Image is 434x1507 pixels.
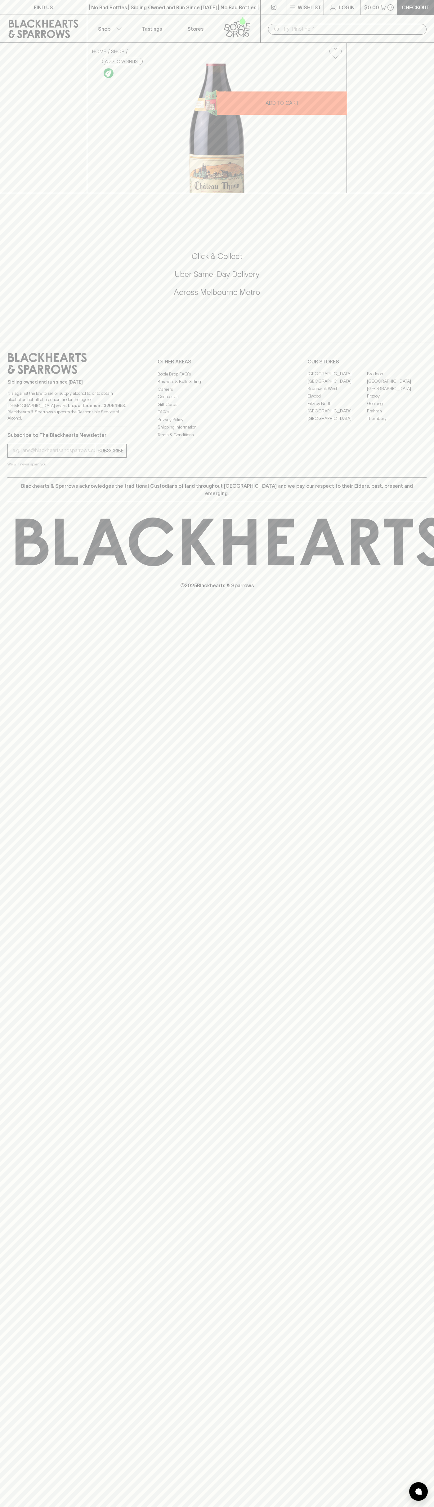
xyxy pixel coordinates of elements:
[87,64,347,193] img: 40746.png
[102,58,143,65] button: Add to wishlist
[307,415,367,422] a: [GEOGRAPHIC_DATA]
[158,401,277,408] a: Gift Cards
[158,408,277,416] a: FAQ's
[327,45,344,61] button: Add to wishlist
[158,358,277,365] p: OTHER AREAS
[98,25,110,33] p: Shop
[389,6,392,9] p: 0
[158,370,277,378] a: Bottle Drop FAQ's
[174,15,217,42] a: Stores
[307,378,367,385] a: [GEOGRAPHIC_DATA]
[158,385,277,393] a: Careers
[142,25,162,33] p: Tastings
[7,431,127,439] p: Subscribe to The Blackhearts Newsletter
[158,378,277,385] a: Business & Bulk Gifting
[158,424,277,431] a: Shipping Information
[367,370,427,378] a: Braddon
[95,444,126,457] button: SUBSCRIBE
[7,251,427,261] h5: Click & Collect
[307,385,367,393] a: Brunswick West
[87,15,131,42] button: Shop
[367,393,427,400] a: Fitzroy
[7,287,427,297] h5: Across Melbourne Metro
[298,4,321,11] p: Wishlist
[7,379,127,385] p: Sibling owned and run since [DATE]
[307,358,427,365] p: OUR STORES
[367,415,427,422] a: Thornbury
[367,400,427,407] a: Geelong
[111,49,124,54] a: SHOP
[92,49,106,54] a: HOME
[158,431,277,438] a: Terms & Conditions
[187,25,204,33] p: Stores
[364,4,379,11] p: $0.00
[158,393,277,401] a: Contact Us
[266,99,299,107] p: ADD TO CART
[102,67,115,80] a: Organic
[34,4,53,11] p: FIND US
[7,461,127,467] p: We will never spam you
[402,4,430,11] p: Checkout
[367,378,427,385] a: [GEOGRAPHIC_DATA]
[68,403,125,408] strong: Liquor License #32064953
[12,446,95,456] input: e.g. jane@blackheartsandsparrows.com.au
[217,91,347,115] button: ADD TO CART
[12,482,422,497] p: Blackhearts & Sparrows acknowledges the traditional Custodians of land throughout [GEOGRAPHIC_DAT...
[7,269,427,279] h5: Uber Same-Day Delivery
[130,15,174,42] a: Tastings
[367,407,427,415] a: Prahran
[339,4,355,11] p: Login
[7,226,427,330] div: Call to action block
[307,370,367,378] a: [GEOGRAPHIC_DATA]
[104,68,114,78] img: Organic
[7,390,127,421] p: It is against the law to sell or supply alcohol to, or to obtain alcohol on behalf of a person un...
[307,393,367,400] a: Elwood
[158,416,277,423] a: Privacy Policy
[415,1488,422,1495] img: bubble-icon
[307,400,367,407] a: Fitzroy North
[307,407,367,415] a: [GEOGRAPHIC_DATA]
[367,385,427,393] a: [GEOGRAPHIC_DATA]
[98,447,124,454] p: SUBSCRIBE
[283,24,422,34] input: Try "Pinot noir"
